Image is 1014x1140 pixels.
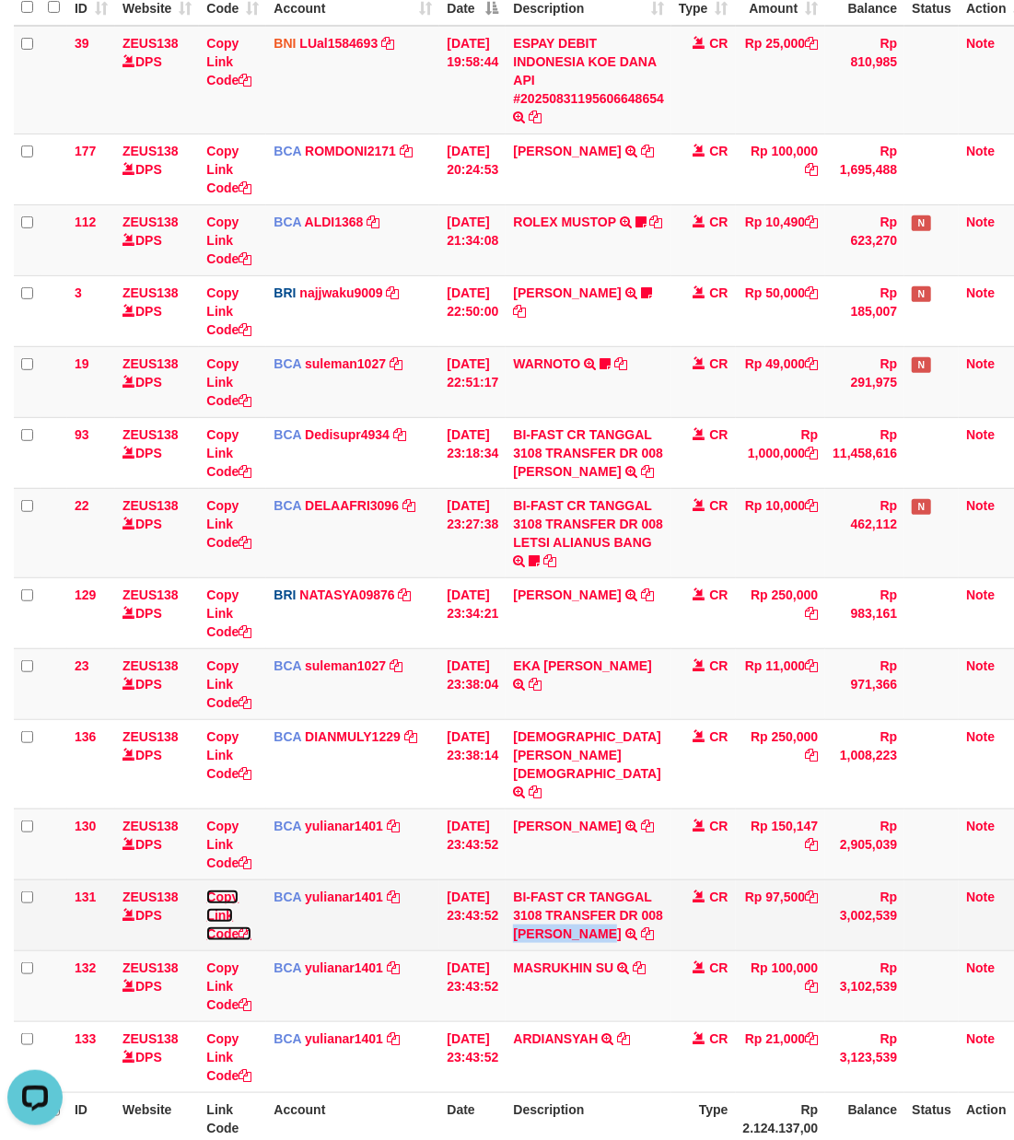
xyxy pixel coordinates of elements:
[825,275,904,346] td: Rp 185,007
[274,215,301,229] span: BCA
[966,36,995,51] a: Note
[529,677,542,692] a: Copy EKA MAULANA SETYAW to clipboard
[299,36,378,51] a: LUal1584693
[122,729,179,744] a: ZEUS138
[641,464,654,479] a: Copy BI-FAST CR TANGGAL 3108 TRANSFER DR 008 TOTO TAUFIK HIDAYA to clipboard
[75,36,89,51] span: 39
[439,26,506,134] td: [DATE] 19:58:44
[650,215,663,229] a: Copy ROLEX MUSTOP to clipboard
[206,427,251,479] a: Copy Link Code
[305,498,399,513] a: DELAAFRI3096
[513,729,660,781] a: [DEMOGRAPHIC_DATA][PERSON_NAME][DEMOGRAPHIC_DATA]
[709,819,728,833] span: CR
[736,950,826,1021] td: Rp 100,000
[115,648,199,719] td: DPS
[274,729,301,744] span: BCA
[825,879,904,950] td: Rp 3,002,539
[439,808,506,879] td: [DATE] 23:43:52
[399,587,412,602] a: Copy NATASYA09876 to clipboard
[305,819,383,833] a: yulianar1401
[966,890,995,904] a: Note
[122,285,179,300] a: ZEUS138
[617,1031,630,1046] a: Copy ARDIANSYAH to clipboard
[736,417,826,488] td: Rp 1,000,000
[966,587,995,602] a: Note
[274,658,301,673] span: BCA
[115,719,199,808] td: DPS
[75,498,89,513] span: 22
[274,890,301,904] span: BCA
[75,356,89,371] span: 19
[513,587,621,602] a: [PERSON_NAME]
[206,729,251,781] a: Copy Link Code
[206,1031,251,1083] a: Copy Link Code
[966,285,995,300] a: Note
[122,658,179,673] a: ZEUS138
[274,587,296,602] span: BRI
[513,960,613,975] a: MASRUKHIN SU
[305,427,390,442] a: Dedisupr4934
[966,1031,995,1046] a: Note
[367,215,379,229] a: Copy ALDI1368 to clipboard
[402,498,415,513] a: Copy DELAAFRI3096 to clipboard
[805,498,818,513] a: Copy Rp 10,000 to clipboard
[305,356,386,371] a: suleman1027
[825,648,904,719] td: Rp 971,366
[709,498,728,513] span: CR
[75,658,89,673] span: 23
[641,144,654,158] a: Copy ABDUL GAFUR to clipboard
[966,215,995,229] a: Note
[966,658,995,673] a: Note
[709,356,728,371] span: CR
[206,890,251,941] a: Copy Link Code
[912,215,930,231] span: Has Note
[115,950,199,1021] td: DPS
[805,215,818,229] a: Copy Rp 10,490 to clipboard
[206,498,251,550] a: Copy Link Code
[439,204,506,275] td: [DATE] 21:34:08
[709,36,728,51] span: CR
[709,215,728,229] span: CR
[274,144,301,158] span: BCA
[966,498,995,513] a: Note
[709,285,728,300] span: CR
[387,960,400,975] a: Copy yulianar1401 to clipboard
[736,275,826,346] td: Rp 50,000
[825,808,904,879] td: Rp 2,905,039
[709,729,728,744] span: CR
[439,346,506,417] td: [DATE] 22:51:17
[439,950,506,1021] td: [DATE] 23:43:52
[513,356,580,371] a: WARNOTO
[439,1021,506,1092] td: [DATE] 23:43:52
[513,658,651,673] a: EKA [PERSON_NAME]
[825,134,904,204] td: Rp 1,695,488
[966,144,995,158] a: Note
[513,427,663,479] a: BI-FAST CR TANGGAL 3108 TRANSFER DR 008 [PERSON_NAME]
[805,606,818,621] a: Copy Rp 250,000 to clipboard
[115,346,199,417] td: DPS
[115,417,199,488] td: DPS
[122,587,179,602] a: ZEUS138
[122,215,179,229] a: ZEUS138
[439,134,506,204] td: [DATE] 20:24:53
[305,729,401,744] a: DIANMULY1229
[305,1031,383,1046] a: yulianar1401
[529,785,542,799] a: Copy DARWIS SURAHMAN to clipboard
[966,729,995,744] a: Note
[439,275,506,346] td: [DATE] 22:50:00
[825,1021,904,1092] td: Rp 3,123,539
[75,587,96,602] span: 129
[305,960,383,975] a: yulianar1401
[439,879,506,950] td: [DATE] 23:43:52
[274,819,301,833] span: BCA
[513,144,621,158] a: [PERSON_NAME]
[274,1031,301,1046] span: BCA
[75,285,82,300] span: 3
[709,960,728,975] span: CR
[75,890,96,904] span: 131
[439,577,506,648] td: [DATE] 23:34:21
[439,417,506,488] td: [DATE] 23:18:34
[805,356,818,371] a: Copy Rp 49,000 to clipboard
[912,357,930,373] span: Has Note
[75,819,96,833] span: 130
